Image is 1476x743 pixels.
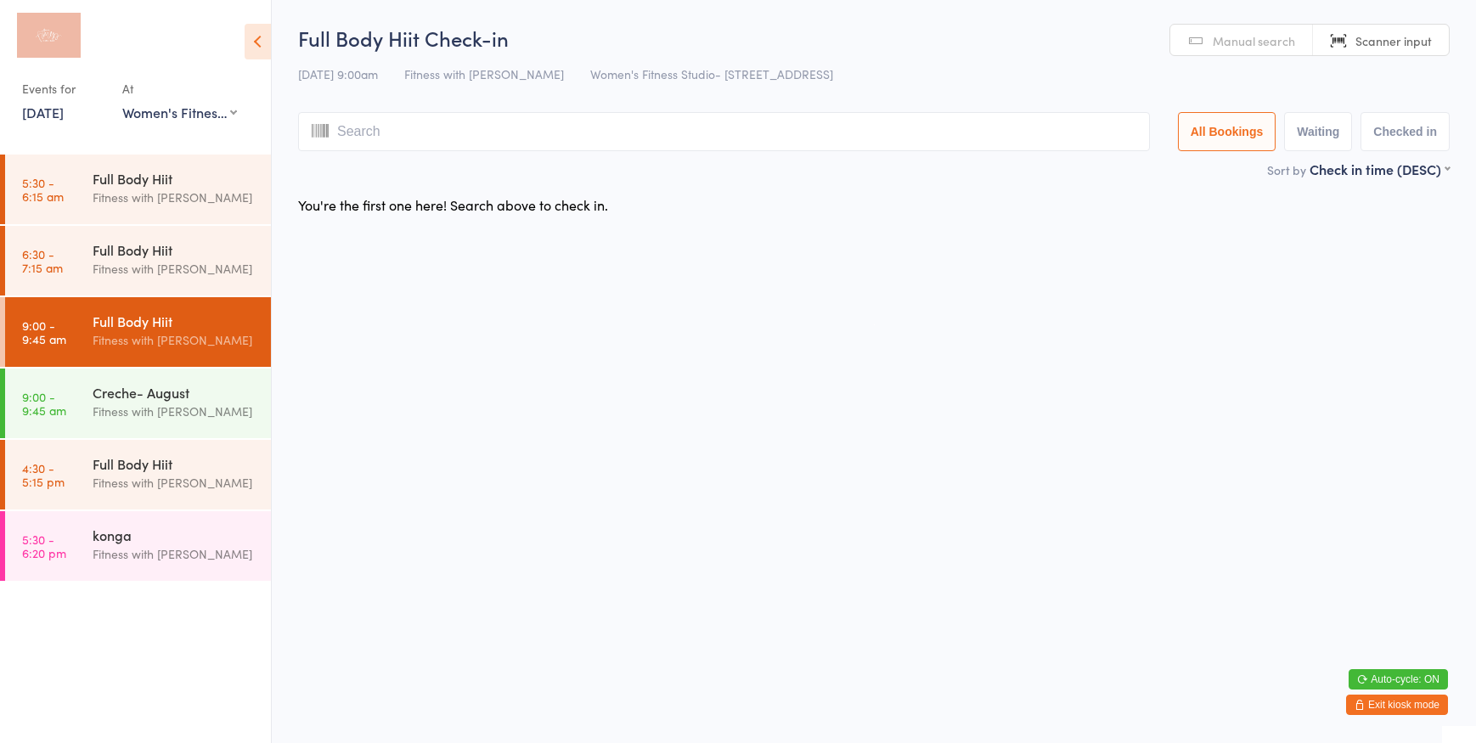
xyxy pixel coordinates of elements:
[93,169,256,188] div: Full Body Hiit
[22,103,64,121] a: [DATE]
[93,454,256,473] div: Full Body Hiit
[93,188,256,207] div: Fitness with [PERSON_NAME]
[5,440,271,509] a: 4:30 -5:15 pmFull Body HiitFitness with [PERSON_NAME]
[1267,161,1306,178] label: Sort by
[1178,112,1276,151] button: All Bookings
[22,247,63,274] time: 6:30 - 7:15 am
[1355,32,1432,49] span: Scanner input
[5,226,271,296] a: 6:30 -7:15 amFull Body HiitFitness with [PERSON_NAME]
[1213,32,1295,49] span: Manual search
[22,532,66,560] time: 5:30 - 6:20 pm
[298,112,1150,151] input: Search
[93,259,256,279] div: Fitness with [PERSON_NAME]
[1310,160,1450,178] div: Check in time (DESC)
[298,65,378,82] span: [DATE] 9:00am
[5,511,271,581] a: 5:30 -6:20 pmkongaFitness with [PERSON_NAME]
[22,390,66,417] time: 9:00 - 9:45 am
[5,155,271,224] a: 5:30 -6:15 amFull Body HiitFitness with [PERSON_NAME]
[93,330,256,350] div: Fitness with [PERSON_NAME]
[93,526,256,544] div: konga
[93,473,256,493] div: Fitness with [PERSON_NAME]
[1346,695,1448,715] button: Exit kiosk mode
[93,544,256,564] div: Fitness with [PERSON_NAME]
[93,383,256,402] div: Creche- August
[1361,112,1450,151] button: Checked in
[1349,669,1448,690] button: Auto-cycle: ON
[5,297,271,367] a: 9:00 -9:45 amFull Body HiitFitness with [PERSON_NAME]
[5,369,271,438] a: 9:00 -9:45 amCreche- AugustFitness with [PERSON_NAME]
[298,195,608,214] div: You're the first one here! Search above to check in.
[17,13,81,58] img: Fitness with Zoe
[22,176,64,203] time: 5:30 - 6:15 am
[298,24,1450,52] h2: Full Body Hiit Check-in
[93,240,256,259] div: Full Body Hiit
[1284,112,1352,151] button: Waiting
[93,312,256,330] div: Full Body Hiit
[93,402,256,421] div: Fitness with [PERSON_NAME]
[590,65,833,82] span: Women's Fitness Studio- [STREET_ADDRESS]
[122,75,237,103] div: At
[22,75,105,103] div: Events for
[22,318,66,346] time: 9:00 - 9:45 am
[22,461,65,488] time: 4:30 - 5:15 pm
[404,65,564,82] span: Fitness with [PERSON_NAME]
[122,103,237,121] div: Women's Fitness Studio- [STREET_ADDRESS]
